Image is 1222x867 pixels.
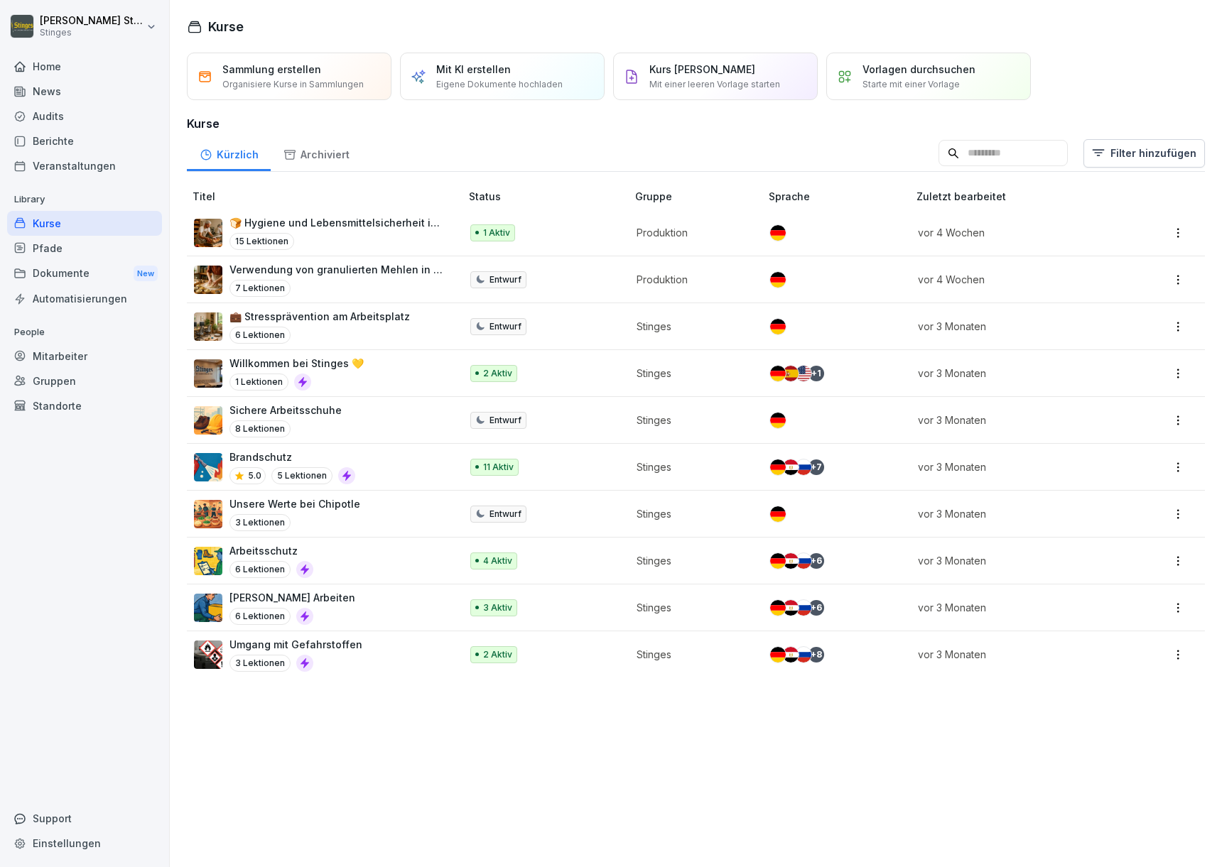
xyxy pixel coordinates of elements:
[7,286,162,311] a: Automatisierungen
[918,647,1113,662] p: vor 3 Monaten
[637,366,747,381] p: Stinges
[863,78,960,91] p: Starte mit einer Vorlage
[194,219,222,247] img: rzlqabu9b59y0vc8vkzna8ro.png
[7,211,162,236] a: Kurse
[222,62,321,77] p: Sammlung erstellen
[229,496,360,511] p: Unsere Werte bei Chipotle
[7,369,162,393] div: Gruppen
[229,514,291,531] p: 3 Lektionen
[770,600,786,616] img: de.svg
[916,189,1130,204] p: Zuletzt bearbeitet
[809,459,824,475] div: + 7
[483,555,512,567] p: 4 Aktiv
[229,403,342,418] p: Sichere Arbeitsschuhe
[483,601,512,614] p: 3 Aktiv
[229,215,446,230] p: 🍞 Hygiene und Lebensmittelsicherheit in der Bäckerei
[769,189,911,204] p: Sprache
[635,189,764,204] p: Gruppe
[271,135,362,171] a: Archiviert
[770,413,786,428] img: de.svg
[7,261,162,287] a: DokumenteNew
[770,366,786,381] img: de.svg
[809,553,824,569] div: + 6
[637,506,747,521] p: Stinges
[770,319,786,334] img: de.svg
[770,272,786,288] img: de.svg
[490,320,521,333] p: Entwurf
[809,647,824,662] div: + 8
[918,600,1113,615] p: vor 3 Monaten
[208,17,244,36] h1: Kurse
[7,54,162,79] a: Home
[194,312,222,341] img: k95hnhimtv2y8kpbe6glkr3i.png
[222,78,364,91] p: Organisiere Kurse in Sammlungen
[7,236,162,261] a: Pfade
[187,135,271,171] a: Kürzlich
[7,344,162,369] a: Mitarbeiter
[918,553,1113,568] p: vor 3 Monaten
[918,319,1113,334] p: vor 3 Monaten
[7,393,162,418] a: Standorte
[7,104,162,129] a: Audits
[229,637,362,652] p: Umgang mit Gefahrstoffen
[796,459,811,475] img: ru.svg
[1083,139,1205,168] button: Filter hinzufügen
[637,647,747,662] p: Stinges
[229,280,291,297] p: 7 Lektionen
[783,366,799,381] img: es.svg
[918,459,1113,474] p: vor 3 Monaten
[918,506,1113,521] p: vor 3 Monaten
[796,366,811,381] img: us.svg
[229,655,291,672] p: 3 Lektionen
[271,467,332,484] p: 5 Lektionen
[194,453,222,481] img: b0iy7e1gfawqjs4nezxuanzk.png
[796,647,811,662] img: ru.svg
[436,62,511,77] p: Mit KI erstellen
[783,553,799,569] img: eg.svg
[637,553,747,568] p: Stinges
[229,327,291,344] p: 6 Lektionen
[7,831,162,856] div: Einstellungen
[770,225,786,241] img: de.svg
[783,647,799,662] img: eg.svg
[809,600,824,616] div: + 6
[770,553,786,569] img: de.svg
[469,189,629,204] p: Status
[194,500,222,528] img: ggy9tv6xrsz3hqk4ahl39nwp.png
[783,459,799,475] img: eg.svg
[770,506,786,522] img: de.svg
[637,319,747,334] p: Stinges
[7,806,162,831] div: Support
[918,413,1113,427] p: vor 3 Monaten
[193,189,463,204] p: Titel
[770,459,786,475] img: de.svg
[194,359,222,388] img: wwo15o3gtin3jrejqh21vepo.png
[796,553,811,569] img: ru.svg
[637,225,747,240] p: Produktion
[194,266,222,294] img: cs0mbx6ka49dc7lba03w2z2v.png
[194,594,222,622] img: ns5fm27uu5em6705ixom0yjt.png
[863,62,975,77] p: Vorlagen durchsuchen
[7,79,162,104] a: News
[918,272,1113,287] p: vor 4 Wochen
[229,561,291,578] p: 6 Lektionen
[229,590,355,605] p: [PERSON_NAME] Arbeiten
[637,413,747,427] p: Stinges
[229,449,355,464] p: Brandschutz
[7,321,162,344] p: People
[637,459,747,474] p: Stinges
[194,640,222,669] img: ro33qf0i8ndaw7nkfv0stvse.png
[7,129,162,153] a: Berichte
[483,461,514,474] p: 11 Aktiv
[229,309,410,324] p: 💼 Stressprävention am Arbeitsplatz
[7,188,162,211] p: Library
[134,266,158,282] div: New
